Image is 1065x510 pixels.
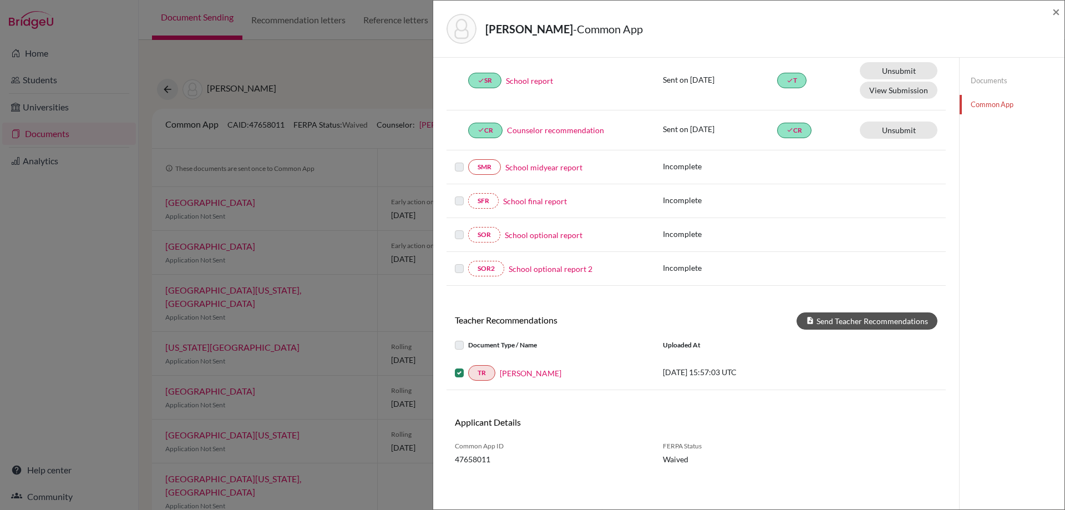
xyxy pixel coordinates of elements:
i: done [478,77,484,84]
a: SFR [468,193,499,209]
a: SOR2 [468,261,504,276]
a: doneSR [468,73,501,88]
p: Incomplete [663,194,777,206]
button: View Submission [860,82,937,99]
p: Incomplete [663,262,777,274]
a: Documents [960,71,1064,90]
h6: Applicant Details [455,417,688,427]
div: Uploaded at [655,339,821,352]
i: done [787,127,793,133]
a: SMR [468,159,501,175]
a: Counselor recommendation [507,124,604,136]
strong: [PERSON_NAME] [485,22,573,36]
span: Common App ID [455,441,646,451]
span: FERPA Status [663,441,771,451]
a: doneT [777,73,807,88]
span: - Common App [573,22,643,36]
p: Incomplete [663,228,777,240]
a: SOR [468,227,500,243]
a: doneCR [777,123,812,138]
p: Incomplete [663,160,777,172]
a: TR [468,365,495,381]
a: School optional report 2 [509,263,592,275]
a: Unsubmit [860,122,937,139]
span: Waived [663,453,771,465]
h6: Teacher Recommendations [447,315,696,325]
p: Sent on [DATE] [663,74,777,85]
a: School report [506,75,553,87]
i: done [478,127,484,133]
p: Sent on [DATE] [663,123,777,135]
button: Close [1052,5,1060,18]
a: Unsubmit [860,62,937,79]
div: Document Type / Name [447,339,655,352]
a: School optional report [505,229,582,241]
a: doneCR [468,123,503,138]
span: × [1052,3,1060,19]
a: School final report [503,195,567,207]
span: 47658011 [455,453,646,465]
a: [PERSON_NAME] [500,367,561,379]
a: Common App [960,95,1064,114]
i: done [787,77,793,84]
p: [DATE] 15:57:03 UTC [663,366,813,378]
a: School midyear report [505,161,582,173]
button: Send Teacher Recommendations [797,312,937,330]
